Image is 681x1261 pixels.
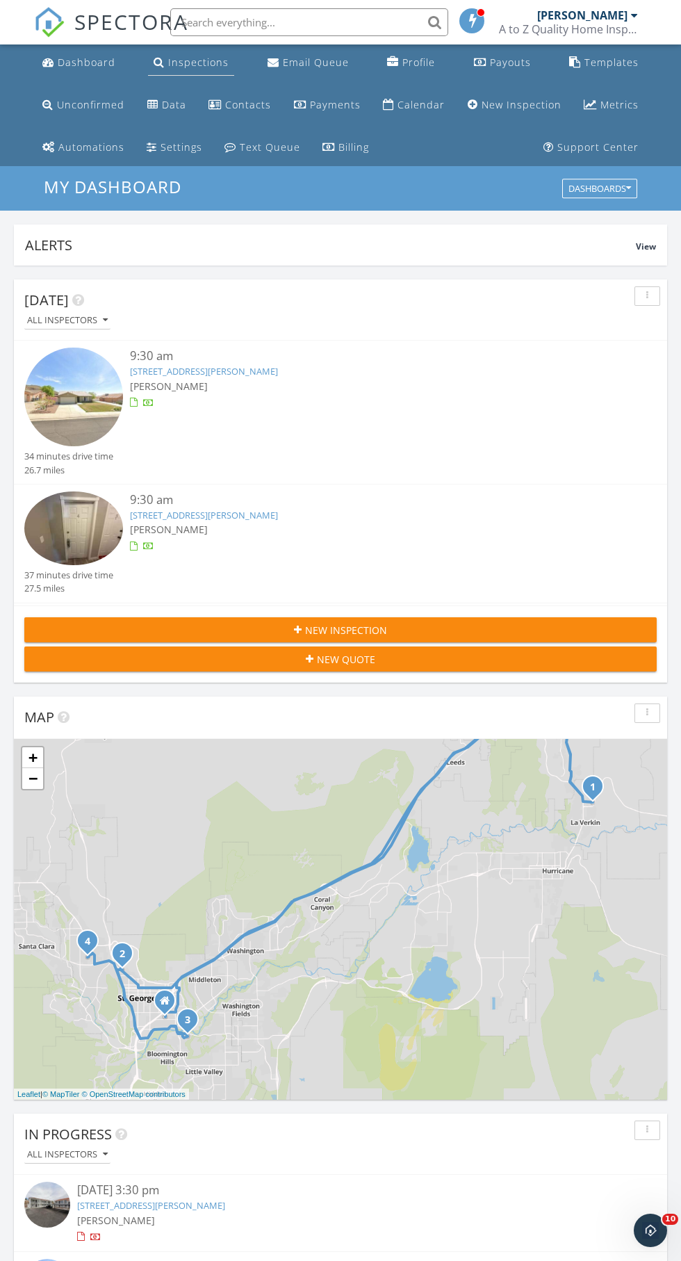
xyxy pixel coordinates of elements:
[219,135,306,161] a: Text Queue
[24,569,113,582] div: 37 minutes drive time
[130,380,208,393] span: [PERSON_NAME]
[24,464,113,477] div: 26.7 miles
[283,56,349,69] div: Email Queue
[22,768,43,789] a: Zoom out
[25,236,636,254] div: Alerts
[262,50,354,76] a: Email Queue
[24,1182,70,1228] img: streetview
[24,491,657,596] a: 9:30 am [STREET_ADDRESS][PERSON_NAME] [PERSON_NAME] 37 minutes drive time 27.5 miles
[58,56,115,69] div: Dashboard
[130,523,208,536] span: [PERSON_NAME]
[37,135,130,161] a: Automations (Basic)
[381,50,441,76] a: Company Profile
[557,140,639,154] div: Support Center
[120,950,125,959] i: 2
[122,953,131,961] div: 695 N 500 W St 4, St. George, UT 84770
[85,937,90,947] i: 4
[499,22,638,36] div: A to Z Quality Home Inspections
[24,491,123,565] img: 9569390%2Fcover_photos%2FzgfErebTQUtOlBJEI7Ro%2Fsmall.jpg
[203,92,277,118] a: Contacts
[24,450,113,463] div: 34 minutes drive time
[57,98,124,111] div: Unconfirmed
[170,8,448,36] input: Search everything...
[593,786,601,795] div: 180 Keith Ln, La Verkin, UT 84745
[662,1214,678,1225] span: 10
[305,623,387,637] span: New Inspection
[77,1199,225,1212] a: [STREET_ADDRESS][PERSON_NAME]
[24,1146,110,1164] button: All Inspectors
[310,98,361,111] div: Payments
[142,92,192,118] a: Data
[537,8,627,22] div: [PERSON_NAME]
[168,56,229,69] div: Inspections
[636,241,656,252] span: View
[377,92,450,118] a: Calendar
[77,1214,155,1227] span: [PERSON_NAME]
[162,98,186,111] div: Data
[600,98,639,111] div: Metrics
[130,348,605,365] div: 9:30 am
[562,179,637,199] button: Dashboards
[148,50,234,76] a: Inspections
[22,747,43,768] a: Zoom in
[24,1182,657,1244] a: [DATE] 3:30 pm [STREET_ADDRESS][PERSON_NAME] [PERSON_NAME]
[288,92,366,118] a: Payments
[27,1150,108,1160] div: All Inspectors
[165,1000,173,1009] div: 830 S 900 E, St.George Utah 84790
[141,135,208,161] a: Settings
[584,56,639,69] div: Templates
[24,646,657,672] button: New Quote
[24,582,113,595] div: 27.5 miles
[338,140,369,154] div: Billing
[77,1182,604,1199] div: [DATE] 3:30 pm
[185,1016,190,1025] i: 3
[34,19,188,48] a: SPECTORA
[130,365,278,377] a: [STREET_ADDRESS][PERSON_NAME]
[188,1019,196,1027] div: 1620 E 1450 S 14, St. George, UT 84790
[490,56,531,69] div: Payouts
[24,311,110,330] button: All Inspectors
[37,92,130,118] a: Unconfirmed
[88,941,96,949] div: 1122 N 1620 W 11, St. George, UT 84770
[24,348,657,476] a: 9:30 am [STREET_ADDRESS][PERSON_NAME] [PERSON_NAME] 34 minutes drive time 26.7 miles
[14,1089,189,1100] div: |
[317,652,375,667] span: New Quote
[482,98,561,111] div: New Inspection
[590,783,596,792] i: 1
[634,1214,667,1247] iframe: Intercom live chat
[24,708,54,726] span: Map
[564,50,644,76] a: Templates
[24,617,657,642] button: New Inspection
[24,291,69,309] span: [DATE]
[42,1090,80,1098] a: © MapTiler
[34,7,65,38] img: The Best Home Inspection Software - Spectora
[74,7,188,36] span: SPECTORA
[27,316,108,325] div: All Inspectors
[462,92,567,118] a: New Inspection
[402,56,435,69] div: Profile
[538,135,644,161] a: Support Center
[468,50,536,76] a: Payouts
[568,184,631,194] div: Dashboards
[225,98,271,111] div: Contacts
[24,1125,112,1144] span: In Progress
[240,140,300,154] div: Text Queue
[317,135,375,161] a: Billing
[578,92,644,118] a: Metrics
[130,509,278,521] a: [STREET_ADDRESS][PERSON_NAME]
[37,50,121,76] a: Dashboard
[397,98,445,111] div: Calendar
[161,140,202,154] div: Settings
[82,1090,186,1098] a: © OpenStreetMap contributors
[24,348,123,446] img: streetview
[44,175,181,198] span: My Dashboard
[58,140,124,154] div: Automations
[17,1090,40,1098] a: Leaflet
[130,491,605,509] div: 9:30 am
